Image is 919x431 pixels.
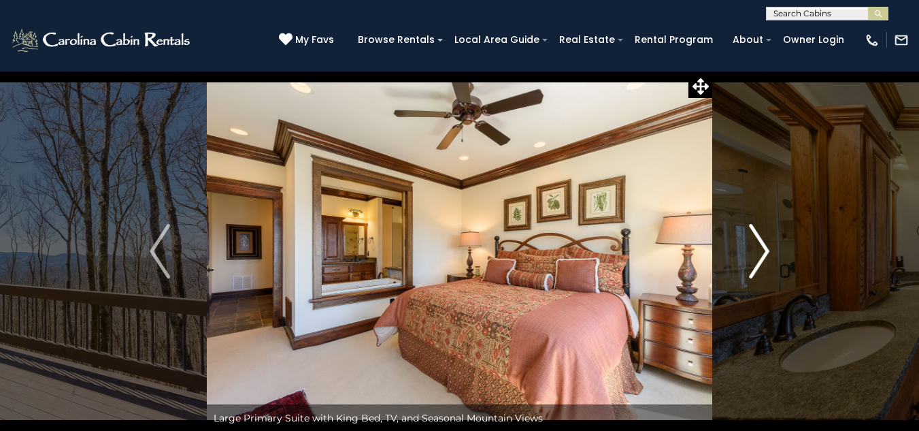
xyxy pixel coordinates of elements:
a: My Favs [279,33,337,48]
img: phone-regular-white.png [865,33,880,48]
img: White-1-2.png [10,27,194,54]
img: arrow [749,224,769,278]
a: Owner Login [776,29,851,50]
a: About [726,29,770,50]
img: mail-regular-white.png [894,33,909,48]
a: Browse Rentals [351,29,441,50]
a: Rental Program [628,29,720,50]
a: Real Estate [552,29,622,50]
img: arrow [150,224,170,278]
a: Local Area Guide [448,29,546,50]
span: My Favs [295,33,334,47]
